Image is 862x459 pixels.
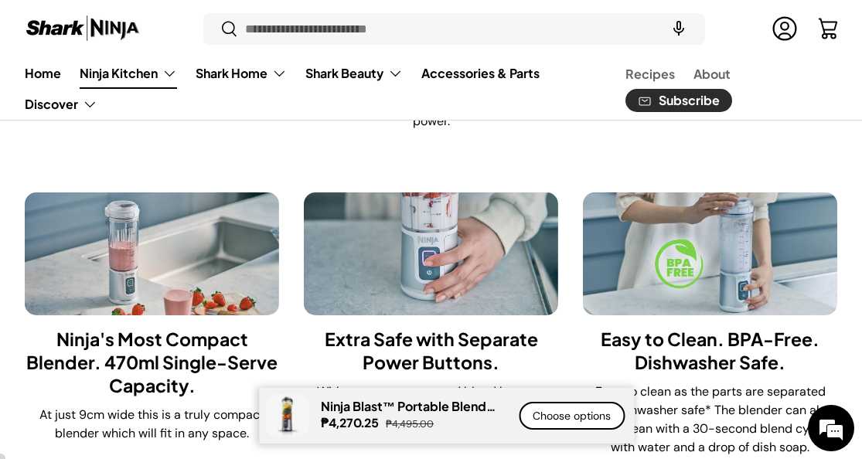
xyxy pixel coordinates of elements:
a: About [693,59,731,89]
nav: Secondary [588,58,837,120]
h3: Easy to Clean. BPA-Free. Dishwasher Safe. [583,328,837,374]
summary: Shark Home [186,58,296,89]
summary: Ninja Kitchen [70,58,186,89]
s: ₱4,495.00 [386,417,434,430]
summary: Discover [15,89,107,120]
p: At just 9cm wide this is a truly compact blender which will fit in any space. [25,406,279,443]
a: Accessories & Parts [421,58,540,88]
a: Home [25,58,61,88]
speech-search-button: Search by voice [654,12,704,46]
div: Chat with us now [80,87,260,107]
a: Recipes [625,59,675,89]
strong: ₱4,270.25 [321,415,383,431]
p: With separate power and blend buttons, there's no unintentional blending. Pulse and blend with on... [304,382,558,438]
span: Subscribe [659,95,720,107]
img: ninja-blast-portable-blender-black-left-side-view-sharkninja-philippines [265,394,308,437]
img: Shark Ninja Philippines [25,14,141,44]
span: We're online! [90,134,213,290]
textarea: Type your message and hit 'Enter' [8,300,295,354]
div: Minimize live chat window [254,8,291,45]
a: Choose options [519,402,625,430]
summary: Shark Beauty [296,58,412,89]
p: Easy to clean as the parts are separated and dishwasher safe* The blender can also self-clean wit... [583,382,837,457]
h3: Ninja's Most Compact Blender. 470ml Single-Serve Capacity. [25,328,279,397]
a: Subscribe [625,89,733,113]
p: Ninja Blast™ Portable Blender (BC151PH) [321,399,500,413]
h3: Extra Safe with Separate Power Buttons. [304,328,558,374]
nav: Primary [25,58,588,120]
